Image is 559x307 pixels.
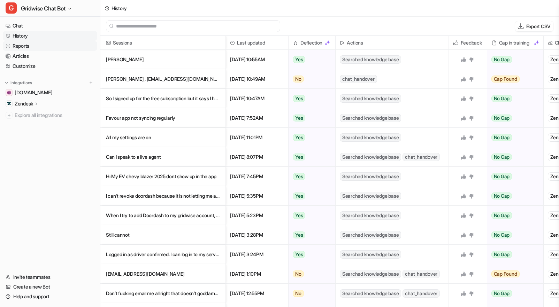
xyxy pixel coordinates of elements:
a: gridwise.io[DOMAIN_NAME] [3,88,97,97]
button: Yes [289,128,331,147]
button: Integrations [3,79,34,86]
button: No Gap [487,128,539,147]
button: No Gap [487,225,539,245]
button: No Gap [487,147,539,167]
span: chat_handover [403,270,440,278]
span: Searched knowledge base [340,192,401,200]
button: Gap Found [487,69,539,89]
span: No Gap [491,95,512,102]
span: Searched knowledge base [340,270,401,278]
div: Gap in training [490,36,541,50]
span: No Gap [491,251,512,258]
p: [EMAIL_ADDRESS][DOMAIN_NAME] [106,264,220,284]
span: [DATE] 8:07PM [229,147,285,167]
span: [DOMAIN_NAME] [15,89,52,96]
span: No Gap [491,115,512,121]
button: Export CSV [515,21,553,31]
p: [PERSON_NAME] [106,50,220,69]
span: [DATE] 1:10PM [229,264,285,284]
button: No Gap [487,89,539,108]
span: Gap Found [491,270,520,277]
a: History [3,31,97,41]
p: So I signed up for the free subscription but it says I havent [106,89,220,108]
p: Favour app not syncing regularly [106,108,220,128]
img: expand menu [4,80,9,85]
button: No Gap [487,108,539,128]
span: [DATE] 3:28PM [229,225,285,245]
button: Yes [289,108,331,128]
button: No Gap [487,245,539,264]
span: Sessions [103,36,223,50]
span: [DATE] 10:49AM [229,69,285,89]
span: chat_handover [340,75,377,83]
span: chat_handover [403,289,440,298]
span: Yes [293,192,305,199]
span: chat_handover [403,153,440,161]
span: Searched knowledge base [340,231,401,239]
span: Yes [293,153,305,160]
p: Export CSV [526,23,551,30]
span: Searched knowledge base [340,153,401,161]
a: Create a new Bot [3,282,97,292]
h2: Actions [347,36,363,50]
button: No [289,264,331,284]
button: Yes [289,89,331,108]
p: Integrations [10,80,32,86]
span: Yes [293,56,305,63]
span: G [6,2,17,14]
span: No Gap [491,173,512,180]
button: Yes [289,50,331,69]
span: Searched knowledge base [340,211,401,220]
span: No [293,76,304,82]
button: Yes [289,245,331,264]
span: Last updated [229,36,285,50]
p: When I try to add Doordash to my gridwise account, it keeps going in a loop and [106,206,220,225]
span: Explore all integrations [15,110,94,121]
p: All my settings are on [106,128,220,147]
img: Zendesk [7,102,11,106]
button: No Gap [487,167,539,186]
a: Reports [3,41,97,51]
img: explore all integrations [6,112,13,119]
button: Yes [289,186,331,206]
span: [DATE] 5:23PM [229,206,285,225]
p: Don’t fucking email me all right that doesn’t goddamn help me [106,284,220,303]
p: Hi My EV chevy blazer 2025 dont show up in the app [106,167,220,186]
span: Yes [293,251,305,258]
span: Searched knowledge base [340,289,401,298]
button: Gap Found [487,264,539,284]
p: Still cannot [106,225,220,245]
span: [DATE] 11:01PM [229,128,285,147]
span: Yes [293,134,305,141]
span: Searched knowledge base [340,94,401,103]
button: No Gap [487,186,539,206]
span: [DATE] 12:55PM [229,284,285,303]
img: gridwise.io [7,90,11,95]
button: Yes [289,167,331,186]
a: Invite teammates [3,272,97,282]
a: Articles [3,51,97,61]
span: [DATE] 7:45PM [229,167,285,186]
span: Gridwise Chat Bot [21,3,66,13]
span: Searched knowledge base [340,133,401,142]
span: [DATE] 5:35PM [229,186,285,206]
span: No Gap [491,290,512,297]
span: Yes [293,173,305,180]
button: Yes [289,225,331,245]
a: Customize [3,61,97,71]
span: No Gap [491,192,512,199]
span: No Gap [491,212,512,219]
button: No Gap [487,284,539,303]
p: Can I speak to a live agent [106,147,220,167]
span: Searched knowledge base [340,114,401,122]
span: No [293,290,304,297]
span: No Gap [491,153,512,160]
span: Gap Found [491,76,520,82]
span: Yes [293,95,305,102]
button: No Gap [487,206,539,225]
button: Yes [289,206,331,225]
span: Searched knowledge base [340,55,401,64]
p: [PERSON_NAME] , [EMAIL_ADDRESS][DOMAIN_NAME] [106,69,220,89]
span: [DATE] 7:52AM [229,108,285,128]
